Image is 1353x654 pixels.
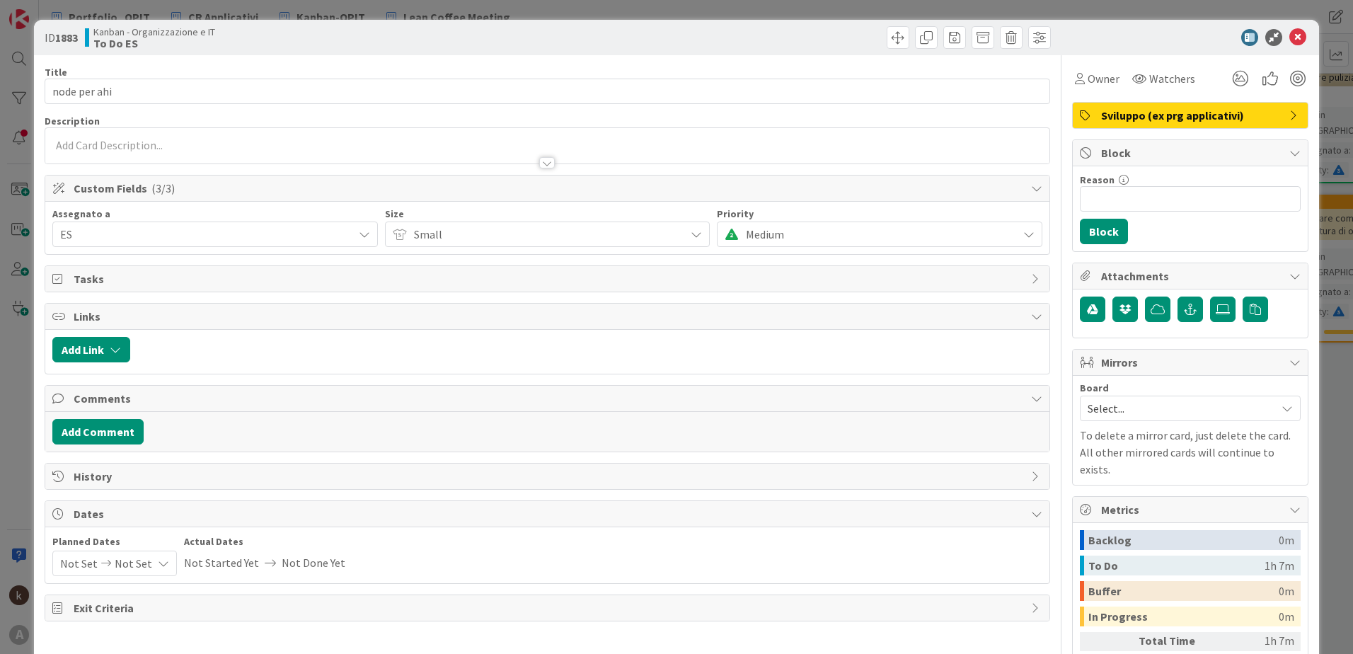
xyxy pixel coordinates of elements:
[1088,581,1279,601] div: Buffer
[74,468,1024,485] span: History
[414,224,679,244] span: Small
[93,26,215,38] span: Kanban - Organizzazione e IT
[45,79,1050,104] input: type card name here...
[55,30,78,45] b: 1883
[746,224,1011,244] span: Medium
[52,209,378,219] div: Assegnato a
[1080,427,1301,478] p: To delete a mirror card, just delete the card. All other mirrored cards will continue to exists.
[1279,530,1294,550] div: 0m
[52,337,130,362] button: Add Link
[74,180,1024,197] span: Custom Fields
[115,551,152,575] span: Not Set
[717,209,1042,219] div: Priority
[184,551,259,575] span: Not Started Yet
[74,270,1024,287] span: Tasks
[1088,398,1269,418] span: Select...
[1101,354,1282,371] span: Mirrors
[1080,219,1128,244] button: Block
[1149,70,1195,87] span: Watchers
[1088,556,1265,575] div: To Do
[1101,501,1282,518] span: Metrics
[1088,70,1119,87] span: Owner
[45,29,78,46] span: ID
[1222,632,1294,651] div: 1h 7m
[282,551,345,575] span: Not Done Yet
[74,390,1024,407] span: Comments
[1088,530,1279,550] div: Backlog
[1279,607,1294,626] div: 0m
[52,534,177,549] span: Planned Dates
[45,66,67,79] label: Title
[1101,268,1282,285] span: Attachments
[184,534,345,549] span: Actual Dates
[151,181,175,195] span: ( 3/3 )
[74,505,1024,522] span: Dates
[60,226,353,243] span: ES
[1139,632,1216,651] div: Total Time
[1080,383,1109,393] span: Board
[60,551,98,575] span: Not Set
[1279,581,1294,601] div: 0m
[52,419,144,444] button: Add Comment
[74,599,1024,616] span: Exit Criteria
[45,115,100,127] span: Description
[1101,107,1282,124] span: Sviluppo (ex prg applicativi)
[385,209,710,219] div: Size
[93,38,215,49] b: To Do ES
[74,308,1024,325] span: Links
[1265,556,1294,575] div: 1h 7m
[1080,173,1115,186] label: Reason
[1101,144,1282,161] span: Block
[1088,607,1279,626] div: In Progress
